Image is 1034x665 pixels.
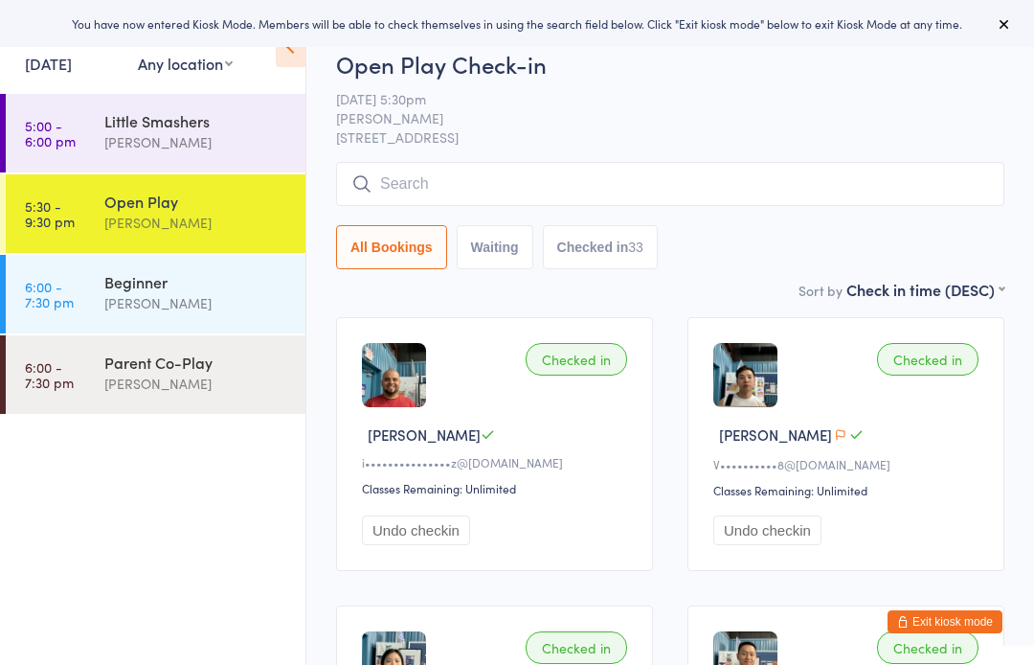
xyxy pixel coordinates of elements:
[526,343,627,376] div: Checked in
[877,343,978,376] div: Checked in
[713,516,821,545] button: Undo checkin
[628,240,643,255] div: 33
[526,631,627,664] div: Checked in
[6,94,305,172] a: 5:00 -6:00 pmLittle Smashers[PERSON_NAME]
[138,53,233,74] div: Any location
[104,191,289,212] div: Open Play
[25,53,72,74] a: [DATE]
[362,480,633,496] div: Classes Remaining: Unlimited
[6,255,305,333] a: 6:00 -7:30 pmBeginner[PERSON_NAME]
[713,343,777,407] img: image1732760083.png
[336,48,1004,80] h2: Open Play Check-in
[104,212,289,234] div: [PERSON_NAME]
[336,108,975,127] span: [PERSON_NAME]
[336,225,447,269] button: All Bookings
[846,279,1004,300] div: Check in time (DESC)
[798,281,843,300] label: Sort by
[368,424,481,445] span: [PERSON_NAME]
[104,271,289,292] div: Beginner
[362,454,633,470] div: i•••••••••••••••z@[DOMAIN_NAME]
[877,631,978,664] div: Checked in
[104,352,289,373] div: Parent Co-Play
[719,424,832,445] span: [PERSON_NAME]
[6,335,305,414] a: 6:00 -7:30 pmParent Co-Play[PERSON_NAME]
[888,610,1002,633] button: Exit kiosk mode
[543,225,658,269] button: Checked in33
[25,279,74,310] time: 6:00 - 7:30 pm
[6,174,305,253] a: 5:30 -9:30 pmOpen Play[PERSON_NAME]
[336,89,975,108] span: [DATE] 5:30pm
[362,343,426,407] img: image1752970902.png
[104,110,289,131] div: Little Smashers
[104,373,289,395] div: [PERSON_NAME]
[457,225,533,269] button: Waiting
[104,131,289,153] div: [PERSON_NAME]
[31,15,1003,32] div: You have now entered Kiosk Mode. Members will be able to check themselves in using the search fie...
[713,456,984,472] div: V••••••••••8@[DOMAIN_NAME]
[336,127,1004,147] span: [STREET_ADDRESS]
[713,482,984,498] div: Classes Remaining: Unlimited
[25,359,74,390] time: 6:00 - 7:30 pm
[362,516,470,545] button: Undo checkin
[104,292,289,314] div: [PERSON_NAME]
[336,162,1004,206] input: Search
[25,118,76,149] time: 5:00 - 6:00 pm
[25,198,75,229] time: 5:30 - 9:30 pm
